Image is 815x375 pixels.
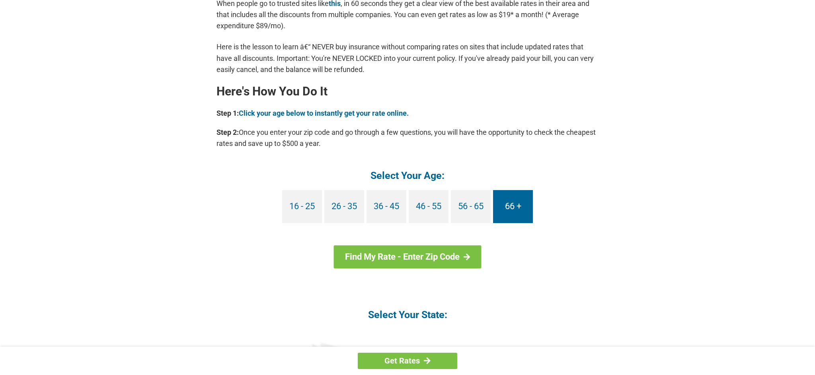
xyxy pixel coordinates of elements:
[216,127,599,149] p: Once you enter your zip code and go through a few questions, you will have the opportunity to che...
[216,41,599,75] p: Here is the lesson to learn â€“ NEVER buy insurance without comparing rates on sites that include...
[409,190,448,223] a: 46 - 55
[239,109,409,117] a: Click your age below to instantly get your rate online.
[493,190,533,223] a: 66 +
[216,85,599,98] h2: Here's How You Do It
[358,353,457,369] a: Get Rates
[324,190,364,223] a: 26 - 35
[216,109,239,117] b: Step 1:
[367,190,406,223] a: 36 - 45
[216,308,599,321] h4: Select Your State:
[334,245,482,268] a: Find My Rate - Enter Zip Code
[451,190,491,223] a: 56 - 65
[282,190,322,223] a: 16 - 25
[216,169,599,182] h4: Select Your Age:
[216,128,239,136] b: Step 2:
